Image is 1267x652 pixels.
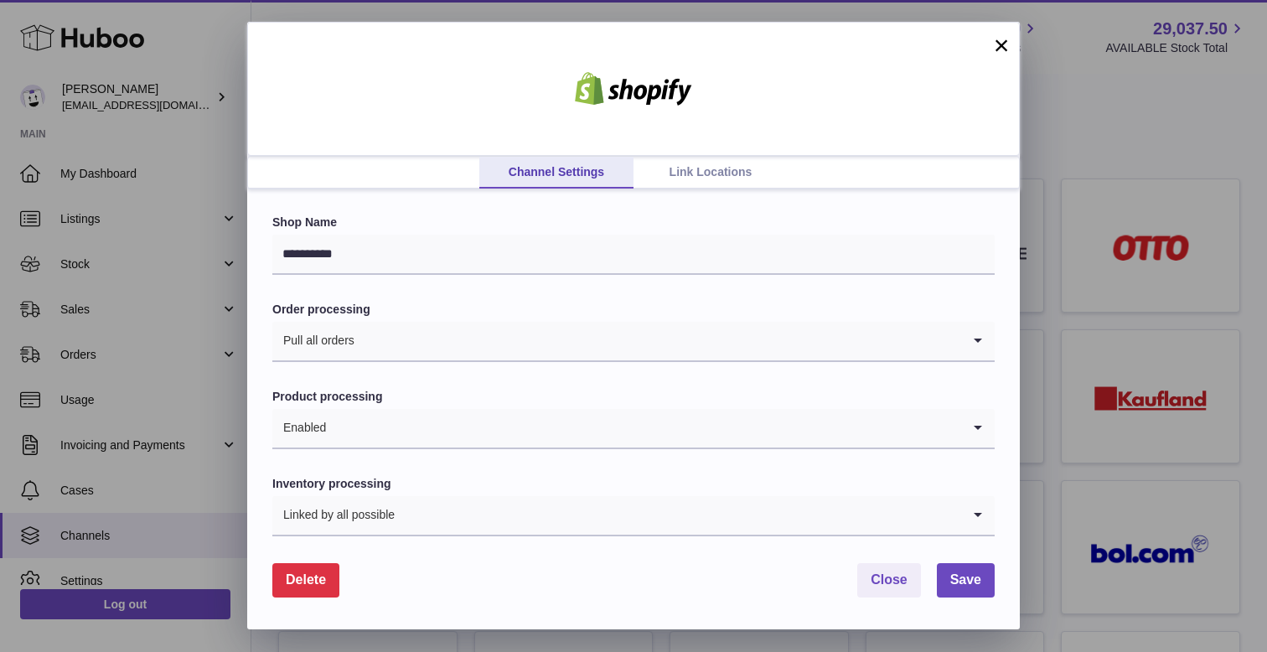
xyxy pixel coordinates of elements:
button: Delete [272,563,339,598]
button: Close [857,563,921,598]
div: Search for option [272,322,995,362]
span: Delete [286,572,326,587]
label: Inventory processing [272,476,995,492]
button: Save [937,563,995,598]
span: Close [871,572,908,587]
button: × [991,35,1011,55]
span: Pull all orders [272,322,355,360]
input: Search for option [396,496,961,535]
span: Linked by all possible [272,496,396,535]
img: shopify [562,72,705,106]
span: Save [950,572,981,587]
input: Search for option [327,409,961,448]
label: Product processing [272,389,995,405]
a: Link Locations [633,157,788,189]
a: Channel Settings [479,157,633,189]
label: Shop Name [272,215,995,230]
span: Enabled [272,409,327,448]
div: Search for option [272,409,995,449]
div: Search for option [272,496,995,536]
input: Search for option [355,322,961,360]
label: Order processing [272,302,995,318]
